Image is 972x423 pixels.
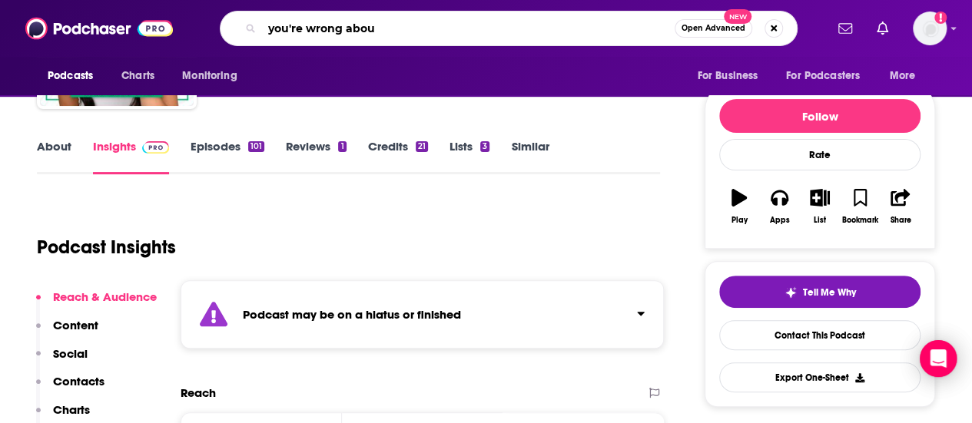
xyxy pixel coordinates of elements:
button: Bookmark [840,179,880,234]
a: About [37,139,71,174]
strong: Podcast may be on a hiatus or finished [243,307,461,322]
button: Contacts [36,374,104,402]
button: Content [36,318,98,346]
img: tell me why sparkle [785,286,797,299]
button: Play [719,179,759,234]
input: Search podcasts, credits, & more... [262,16,675,41]
a: Credits21 [368,139,428,174]
button: Social [36,346,88,375]
img: Podchaser - Follow, Share and Rate Podcasts [25,14,173,43]
span: Open Advanced [682,25,745,32]
button: Export One-Sheet [719,362,921,392]
p: Charts [53,402,90,417]
button: Follow [719,99,921,133]
p: Social [53,346,88,361]
div: 3 [480,141,489,152]
a: Show notifications dropdown [832,15,858,41]
div: Bookmark [842,216,878,225]
span: For Business [697,65,758,87]
button: Reach & Audience [36,289,157,318]
div: Apps [770,216,790,225]
span: For Podcasters [786,65,860,87]
p: Content [53,318,98,332]
button: open menu [686,61,777,91]
div: 21 [416,141,428,152]
div: Open Intercom Messenger [920,340,957,377]
button: Show profile menu [913,12,947,45]
button: open menu [171,61,257,91]
p: Contacts [53,374,104,388]
button: Apps [759,179,799,234]
div: Share [890,216,911,225]
a: InsightsPodchaser Pro [93,139,169,174]
button: tell me why sparkleTell Me Why [719,276,921,308]
p: Reach & Audience [53,289,157,304]
span: More [890,65,916,87]
span: Charts [121,65,154,87]
span: New [724,9,751,24]
a: Contact This Podcast [719,320,921,350]
div: Search podcasts, credits, & more... [220,11,798,46]
a: Lists3 [450,139,489,174]
button: Open AdvancedNew [675,19,752,38]
button: open menu [776,61,882,91]
a: Charts [111,61,164,91]
span: Logged in as hconnor [913,12,947,45]
div: List [814,216,826,225]
button: open menu [37,61,113,91]
img: Podchaser Pro [142,141,169,154]
span: Tell Me Why [803,286,856,299]
h2: Reach [181,385,216,400]
h1: Podcast Insights [37,236,176,259]
button: Share [881,179,921,234]
a: Similar [511,139,549,174]
button: open menu [879,61,935,91]
img: User Profile [913,12,947,45]
section: Click to expand status details [181,280,664,349]
div: 1 [338,141,346,152]
span: Podcasts [48,65,93,87]
a: Episodes101 [191,139,264,174]
div: 101 [248,141,264,152]
svg: Add a profile image [934,12,947,24]
div: Play [731,216,748,225]
span: Monitoring [182,65,237,87]
div: Rate [719,139,921,170]
a: Reviews1 [286,139,346,174]
a: Show notifications dropdown [871,15,894,41]
button: List [800,179,840,234]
